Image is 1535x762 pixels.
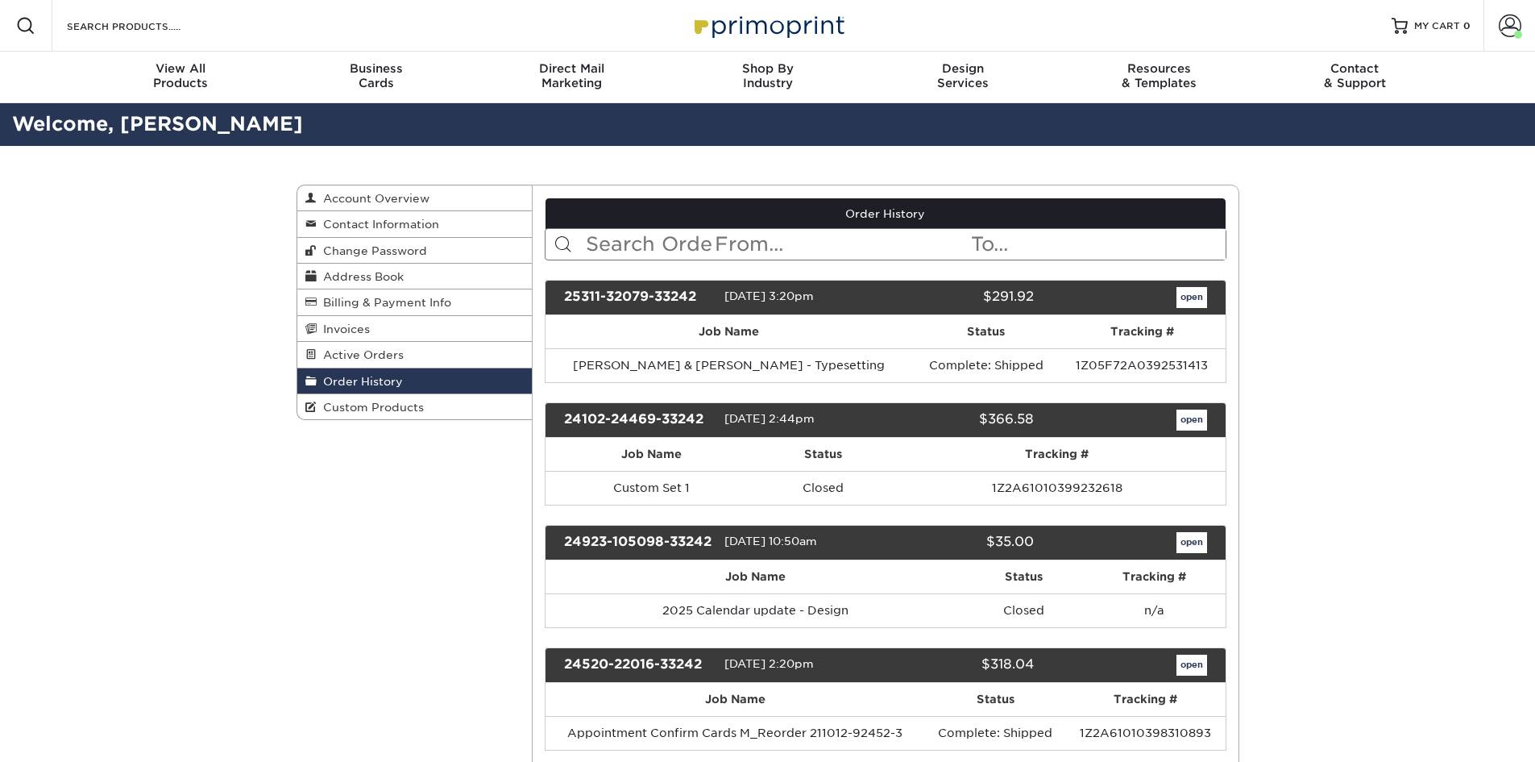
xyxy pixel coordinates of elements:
[724,657,814,670] span: [DATE] 2:20pm
[552,532,724,553] div: 24923-105098-33242
[1066,683,1226,716] th: Tracking #
[913,315,1059,348] th: Status
[297,394,533,419] a: Custom Products
[297,316,533,342] a: Invoices
[584,229,713,260] input: Search Orders...
[297,289,533,315] a: Billing & Payment Info
[1176,532,1207,553] a: open
[546,198,1226,229] a: Order History
[278,52,474,103] a: BusinessCards
[552,655,724,676] div: 24520-22016-33242
[278,61,474,90] div: Cards
[687,8,848,43] img: Primoprint
[925,716,1066,750] td: Complete: Shipped
[546,315,913,348] th: Job Name
[552,410,724,431] div: 24102-24469-33242
[546,560,965,593] th: Job Name
[670,52,865,103] a: Shop ByIndustry
[913,348,1059,382] td: Complete: Shipped
[713,229,969,260] input: From...
[297,211,533,237] a: Contact Information
[317,323,370,335] span: Invoices
[1176,287,1207,308] a: open
[1066,716,1226,750] td: 1Z2A61010398310893
[297,264,533,289] a: Address Book
[317,296,451,309] span: Billing & Payment Info
[925,683,1066,716] th: Status
[1257,52,1453,103] a: Contact& Support
[546,593,965,627] td: 2025 Calendar update - Design
[758,471,890,505] td: Closed
[552,287,724,308] div: 25311-32079-33242
[1059,315,1225,348] th: Tracking #
[724,535,817,548] span: [DATE] 10:50am
[1257,61,1453,90] div: & Support
[278,61,474,76] span: Business
[670,61,865,90] div: Industry
[965,560,1083,593] th: Status
[1083,593,1225,627] td: n/a
[317,375,403,388] span: Order History
[865,52,1061,103] a: DesignServices
[1061,52,1257,103] a: Resources& Templates
[546,471,758,505] td: Custom Set 1
[83,61,279,90] div: Products
[1414,19,1460,33] span: MY CART
[865,61,1061,76] span: Design
[724,412,815,425] span: [DATE] 2:44pm
[1463,20,1471,31] span: 0
[317,218,439,231] span: Contact Information
[317,270,404,283] span: Address Book
[1257,61,1453,76] span: Contact
[83,61,279,76] span: View All
[65,16,222,35] input: SEARCH PRODUCTS.....
[546,348,913,382] td: [PERSON_NAME] & [PERSON_NAME] - Typesetting
[546,438,758,471] th: Job Name
[873,532,1046,553] div: $35.00
[1176,655,1207,676] a: open
[873,287,1046,308] div: $291.92
[546,716,925,750] td: Appointment Confirm Cards M_Reorder 211012-92452-3
[317,401,424,414] span: Custom Products
[889,438,1225,471] th: Tracking #
[969,229,1226,260] input: To...
[873,655,1046,676] div: $318.04
[297,185,533,211] a: Account Overview
[1083,560,1225,593] th: Tracking #
[474,61,670,76] span: Direct Mail
[317,244,427,257] span: Change Password
[317,348,404,361] span: Active Orders
[670,61,865,76] span: Shop By
[724,289,814,302] span: [DATE] 3:20pm
[83,52,279,103] a: View AllProducts
[1061,61,1257,90] div: & Templates
[865,61,1061,90] div: Services
[546,683,925,716] th: Job Name
[297,369,533,394] a: Order History
[889,471,1225,505] td: 1Z2A61010399232618
[297,238,533,264] a: Change Password
[297,342,533,368] a: Active Orders
[1176,410,1207,431] a: open
[965,593,1083,627] td: Closed
[474,52,670,103] a: Direct MailMarketing
[873,410,1046,431] div: $366.58
[758,438,890,471] th: Status
[1061,61,1257,76] span: Resources
[474,61,670,90] div: Marketing
[1059,348,1225,382] td: 1Z05F72A0392531413
[317,192,429,205] span: Account Overview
